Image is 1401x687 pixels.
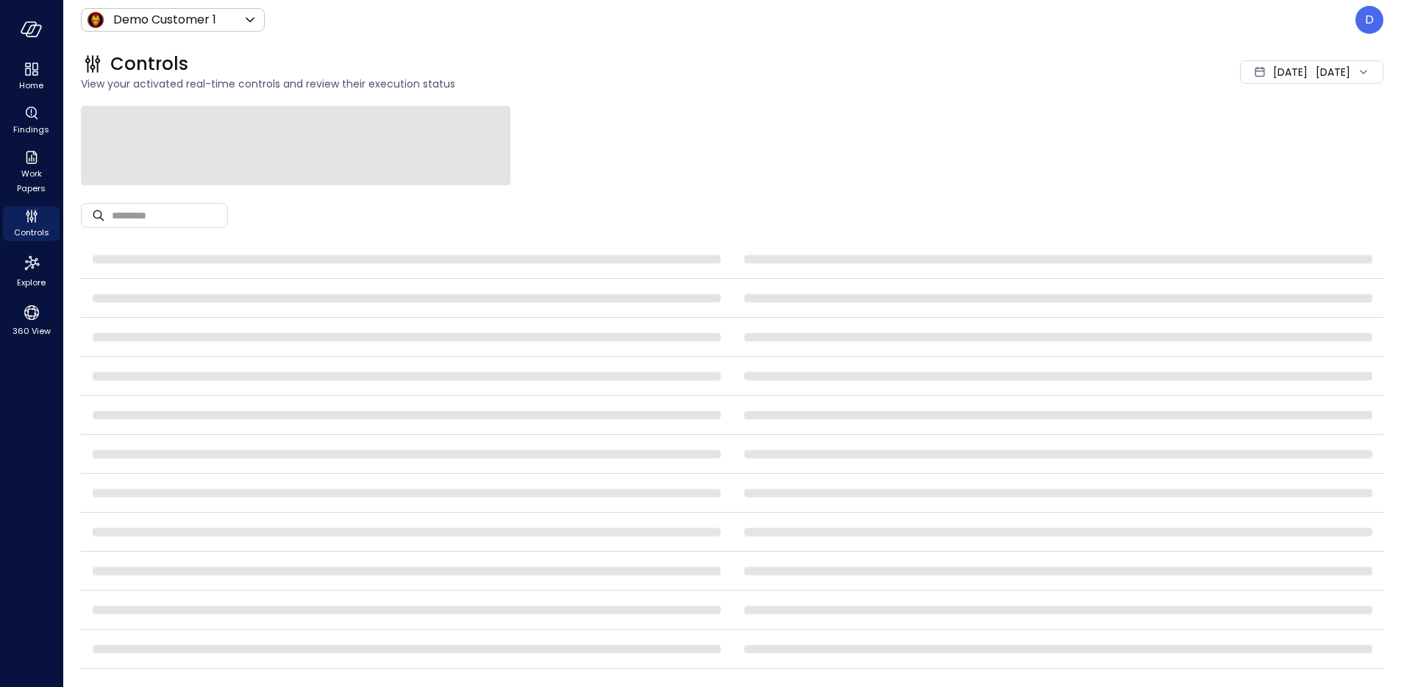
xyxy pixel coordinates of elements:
[17,275,46,290] span: Explore
[3,250,60,291] div: Explore
[113,11,216,29] p: Demo Customer 1
[3,103,60,138] div: Findings
[1365,11,1374,29] p: D
[3,206,60,241] div: Controls
[110,52,188,76] span: Controls
[9,166,54,196] span: Work Papers
[3,147,60,197] div: Work Papers
[87,11,104,29] img: Icon
[14,225,49,240] span: Controls
[19,78,43,93] span: Home
[13,122,49,137] span: Findings
[81,76,1023,92] span: View your activated real-time controls and review their execution status
[3,59,60,94] div: Home
[1273,64,1308,80] span: [DATE]
[1355,6,1383,34] div: Dudu
[13,324,51,338] span: 360 View
[3,300,60,340] div: 360 View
